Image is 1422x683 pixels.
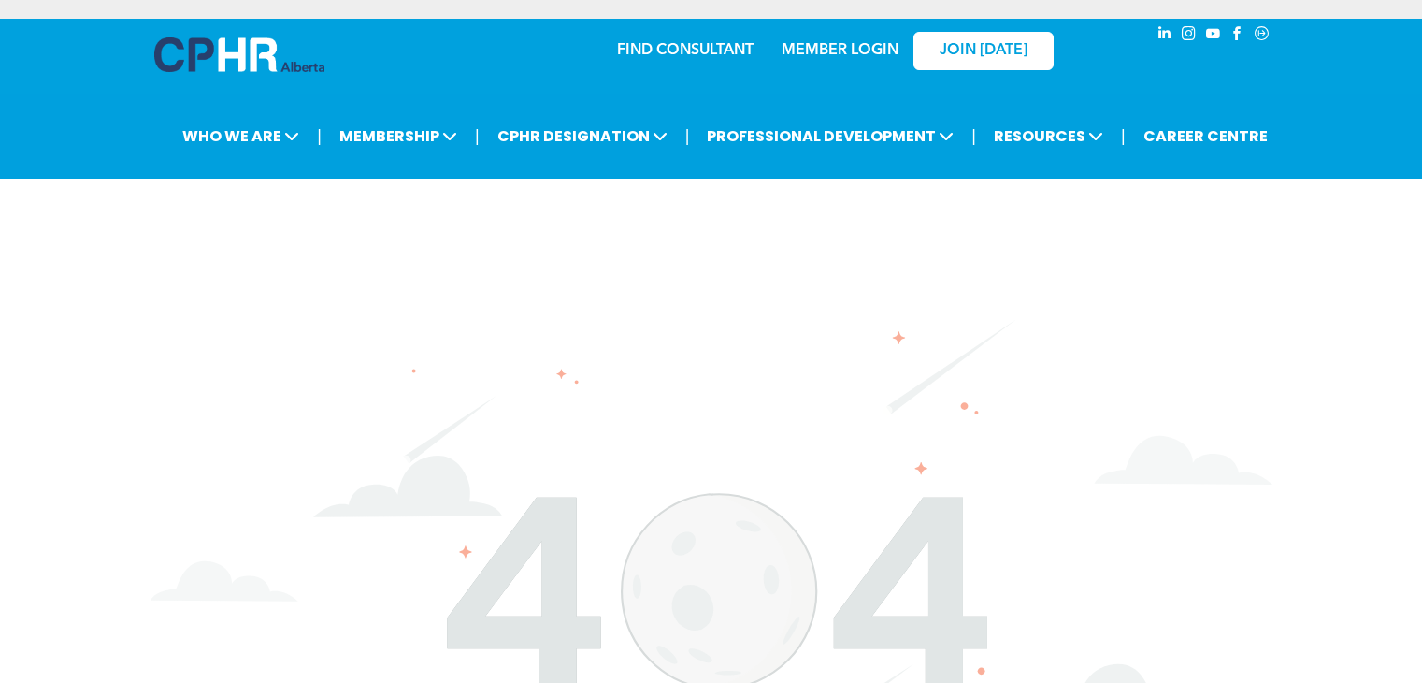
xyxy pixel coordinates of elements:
[913,32,1054,70] a: JOIN [DATE]
[685,117,690,155] li: |
[1138,119,1273,153] a: CAREER CENTRE
[317,117,322,155] li: |
[154,37,324,72] img: A blue and white logo for cp alberta
[1203,23,1224,49] a: youtube
[971,117,976,155] li: |
[701,119,959,153] span: PROFESSIONAL DEVELOPMENT
[334,119,463,153] span: MEMBERSHIP
[1228,23,1248,49] a: facebook
[988,119,1109,153] span: RESOURCES
[1252,23,1272,49] a: Social network
[1155,23,1175,49] a: linkedin
[1179,23,1199,49] a: instagram
[492,119,673,153] span: CPHR DESIGNATION
[1121,117,1126,155] li: |
[782,43,898,58] a: MEMBER LOGIN
[177,119,305,153] span: WHO WE ARE
[940,42,1027,60] span: JOIN [DATE]
[475,117,480,155] li: |
[617,43,754,58] a: FIND CONSULTANT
